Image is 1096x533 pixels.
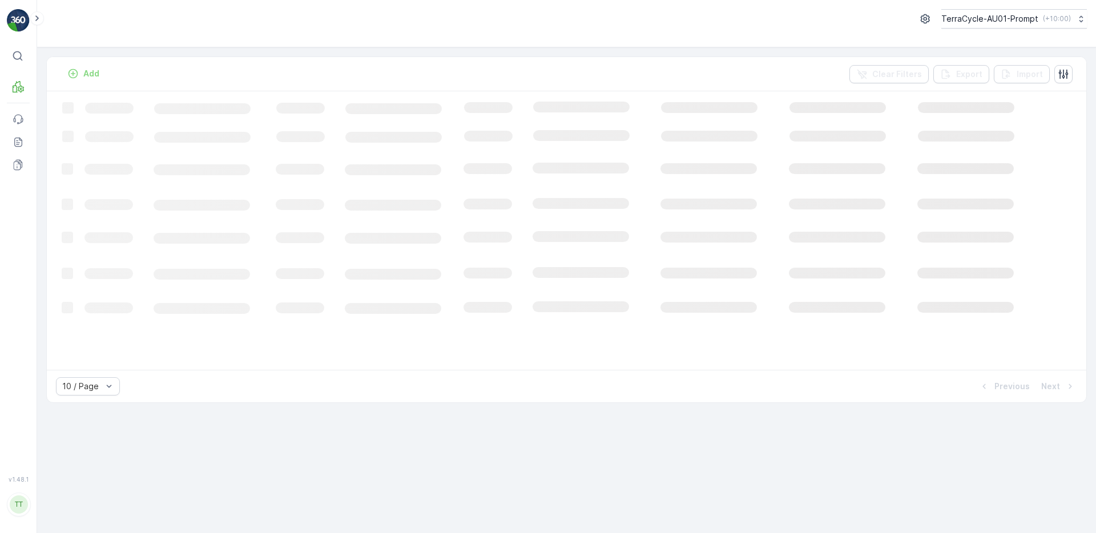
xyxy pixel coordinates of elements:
[941,13,1038,25] p: TerraCycle-AU01-Prompt
[7,476,30,483] span: v 1.48.1
[977,379,1031,393] button: Previous
[941,9,1087,29] button: TerraCycle-AU01-Prompt(+10:00)
[872,68,922,80] p: Clear Filters
[7,485,30,524] button: TT
[1041,381,1060,392] p: Next
[83,68,99,79] p: Add
[10,495,28,514] div: TT
[1040,379,1077,393] button: Next
[1043,14,1071,23] p: ( +10:00 )
[1017,68,1043,80] p: Import
[7,9,30,32] img: logo
[994,65,1050,83] button: Import
[994,381,1030,392] p: Previous
[933,65,989,83] button: Export
[849,65,929,83] button: Clear Filters
[63,67,104,80] button: Add
[956,68,982,80] p: Export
